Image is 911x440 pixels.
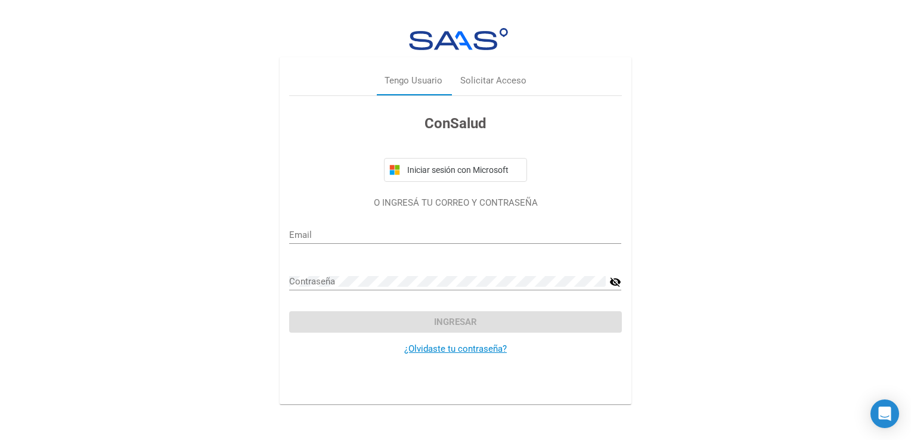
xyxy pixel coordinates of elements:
[385,75,442,88] div: Tengo Usuario
[384,158,527,182] button: Iniciar sesión con Microsoft
[460,75,526,88] div: Solicitar Acceso
[404,343,507,354] a: ¿Olvidaste tu contraseña?
[609,275,621,289] mat-icon: visibility_off
[289,311,621,333] button: Ingresar
[289,196,621,210] p: O INGRESÁ TU CORREO Y CONTRASEÑA
[434,317,477,327] span: Ingresar
[405,165,522,175] span: Iniciar sesión con Microsoft
[289,113,621,134] h3: ConSalud
[870,399,899,428] div: Open Intercom Messenger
